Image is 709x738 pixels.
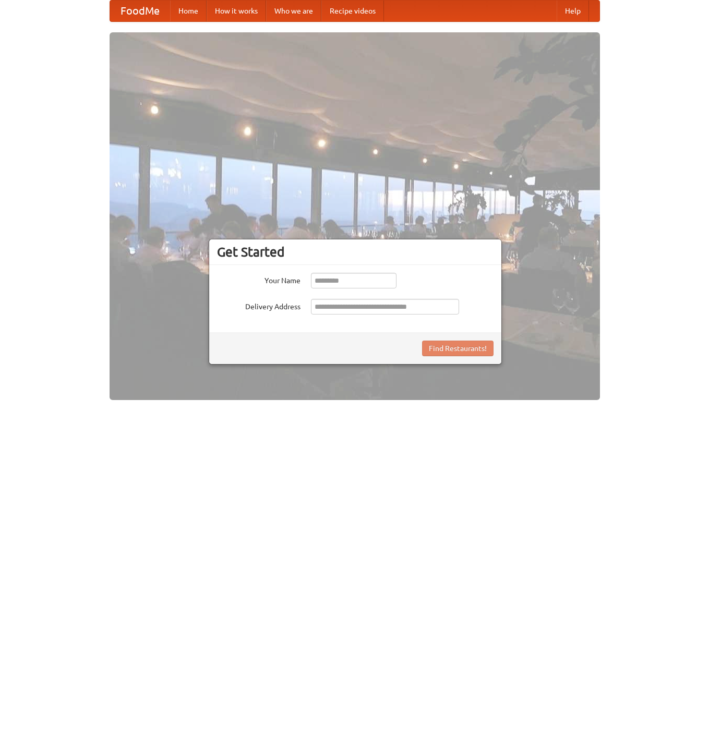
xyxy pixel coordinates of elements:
[170,1,207,21] a: Home
[321,1,384,21] a: Recipe videos
[557,1,589,21] a: Help
[422,341,494,356] button: Find Restaurants!
[217,273,301,286] label: Your Name
[217,244,494,260] h3: Get Started
[207,1,266,21] a: How it works
[217,299,301,312] label: Delivery Address
[110,1,170,21] a: FoodMe
[266,1,321,21] a: Who we are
